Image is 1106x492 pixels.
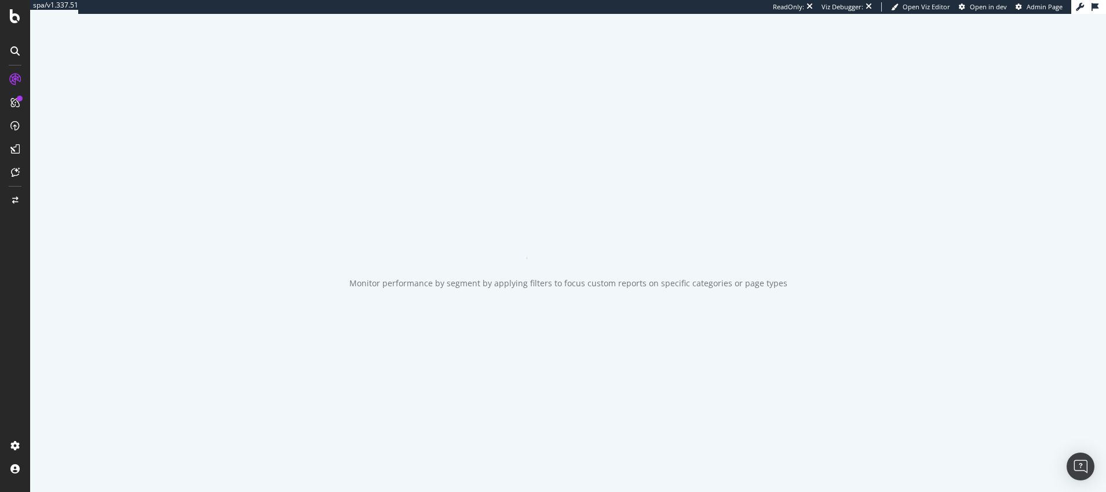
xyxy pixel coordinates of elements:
[822,2,863,12] div: Viz Debugger:
[527,217,610,259] div: animation
[970,2,1007,11] span: Open in dev
[1067,453,1094,480] div: Open Intercom Messenger
[349,278,787,289] div: Monitor performance by segment by applying filters to focus custom reports on specific categories...
[891,2,950,12] a: Open Viz Editor
[773,2,804,12] div: ReadOnly:
[1027,2,1063,11] span: Admin Page
[903,2,950,11] span: Open Viz Editor
[1016,2,1063,12] a: Admin Page
[959,2,1007,12] a: Open in dev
